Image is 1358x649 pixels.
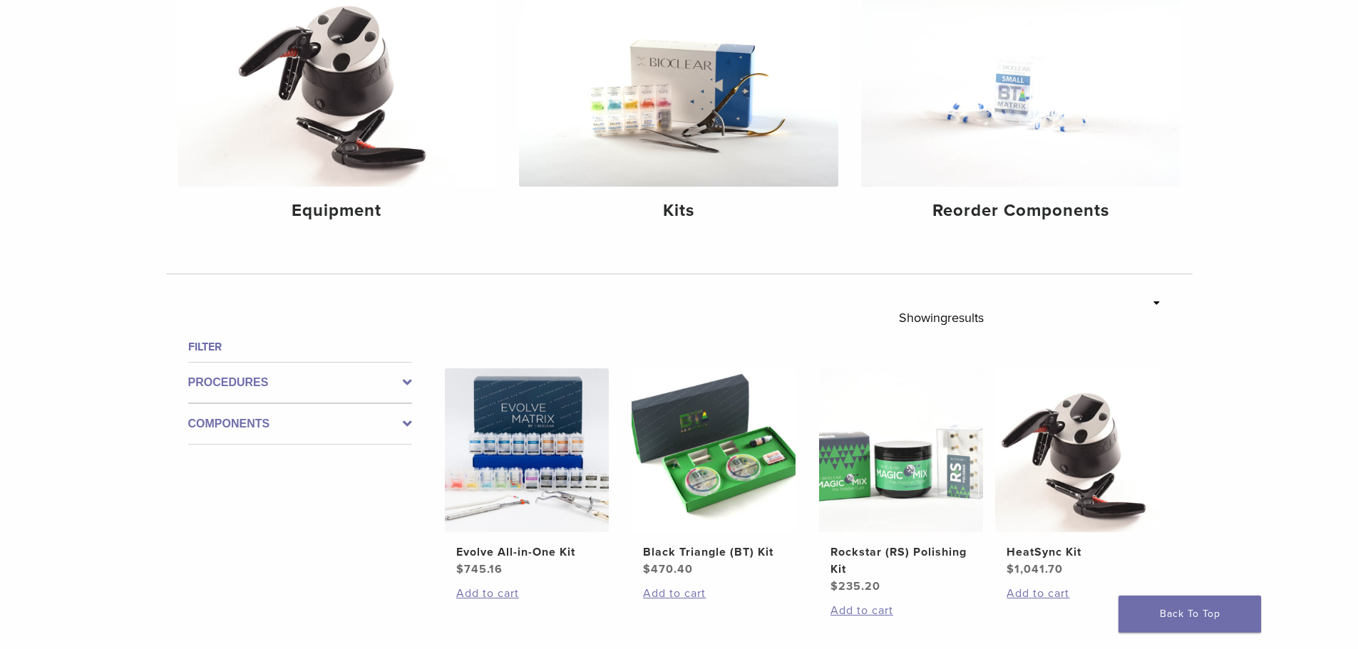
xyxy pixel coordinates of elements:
[530,198,827,224] h4: Kits
[188,338,412,355] h4: Filter
[818,368,984,595] a: Rockstar (RS) Polishing KitRockstar (RS) Polishing Kit $235.20
[830,544,972,578] h2: Rockstar (RS) Polishing Kit
[830,579,880,593] bdi: 235.20
[819,368,983,532] img: Rockstar (RS) Polishing Kit
[456,585,597,602] a: Add to cart: “Evolve All-in-One Kit”
[830,602,972,619] a: Add to cart: “Rockstar (RS) Polishing Kit”
[830,579,838,593] span: $
[643,562,693,576] bdi: 470.40
[643,544,784,561] h2: Black Triangle (BT) Kit
[1118,596,1261,633] a: Back To Top
[1007,562,1063,576] bdi: 1,041.70
[632,368,796,532] img: Black Triangle (BT) Kit
[188,415,412,432] label: Components
[189,198,485,224] h4: Equipment
[994,368,1161,578] a: HeatSync KitHeatSync Kit $1,041.70
[899,303,984,333] p: Showing results
[995,368,1159,532] img: HeatSync Kit
[456,562,464,576] span: $
[873,198,1169,224] h4: Reorder Components
[643,585,784,602] a: Add to cart: “Black Triangle (BT) Kit”
[631,368,797,578] a: Black Triangle (BT) KitBlack Triangle (BT) Kit $470.40
[643,562,651,576] span: $
[1007,544,1148,561] h2: HeatSync Kit
[445,368,609,532] img: Evolve All-in-One Kit
[444,368,610,578] a: Evolve All-in-One KitEvolve All-in-One Kit $745.16
[1007,585,1148,602] a: Add to cart: “HeatSync Kit”
[456,562,503,576] bdi: 745.16
[188,374,412,391] label: Procedures
[1007,562,1014,576] span: $
[456,544,597,561] h2: Evolve All-in-One Kit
